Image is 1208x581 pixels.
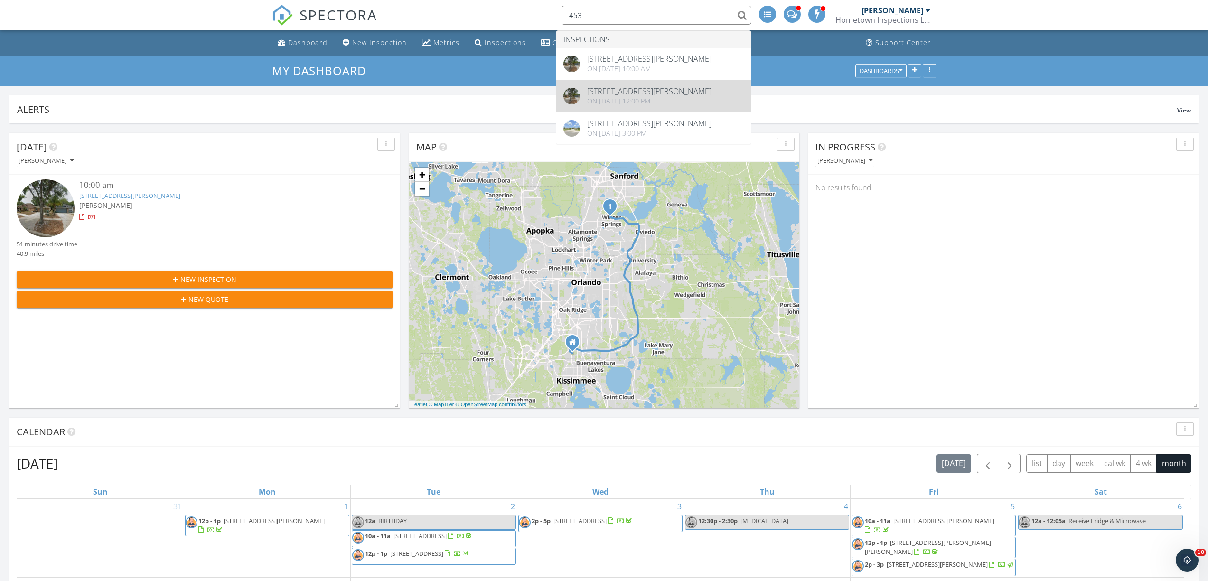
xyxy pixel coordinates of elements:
span: 2p - 5p [532,516,551,525]
a: Go to September 2, 2025 [509,499,517,514]
div: [STREET_ADDRESS][PERSON_NAME] [587,87,712,95]
span: 10a - 11a [865,516,890,525]
div: 51 minutes drive time [17,240,77,249]
a: © OpenStreetMap contributors [456,402,526,407]
a: © MapTiler [429,402,454,407]
a: [STREET_ADDRESS][PERSON_NAME] On [DATE] 12:00 pm [556,80,751,112]
button: [PERSON_NAME] [815,155,874,168]
img: beard.png [852,516,864,528]
span: 10 [1195,549,1206,556]
a: Leaflet [412,402,427,407]
span: [STREET_ADDRESS] [553,516,607,525]
span: Calendar [17,425,65,438]
input: Search everything... [562,6,751,25]
a: SPECTORA [272,13,377,33]
a: 12p - 1p [STREET_ADDRESS][PERSON_NAME][PERSON_NAME] [865,538,991,556]
button: week [1070,454,1099,473]
a: Zoom in [415,168,429,182]
td: Go to September 3, 2025 [517,499,684,578]
div: On [DATE] 10:00 am [587,65,712,73]
img: beard.png [352,549,364,561]
div: Support Center [875,38,931,47]
img: beard.png [685,516,697,528]
a: 2p - 5p [STREET_ADDRESS] [532,516,634,525]
img: beard.png [1019,516,1030,528]
a: Friday [927,485,941,498]
span: [STREET_ADDRESS][PERSON_NAME] [893,516,994,525]
a: Go to September 6, 2025 [1176,499,1184,514]
div: On [DATE] 3:00 pm [587,130,712,137]
div: Dashboards [860,67,902,74]
a: 2p - 3p [STREET_ADDRESS][PERSON_NAME] [865,560,1015,569]
img: streetview [563,56,580,72]
button: New Quote [17,291,393,308]
a: 2p - 5p [STREET_ADDRESS] [518,515,683,532]
span: [STREET_ADDRESS] [393,532,447,540]
span: 10a - 11a [365,532,391,540]
div: | [409,401,529,409]
span: 12p - 1p [198,516,221,525]
div: Inspections [485,38,526,47]
a: Saturday [1093,485,1109,498]
span: 12a [365,516,375,525]
a: Zoom out [415,182,429,196]
div: On [DATE] 12:00 pm [587,97,712,105]
a: 12p - 1p [STREET_ADDRESS][PERSON_NAME] [198,516,325,534]
img: beard.png [352,532,364,544]
a: Go to August 31, 2025 [171,499,184,514]
button: Previous month [977,454,999,473]
a: Support Center [862,34,935,52]
img: streetview [563,88,580,104]
a: Go to September 5, 2025 [1009,499,1017,514]
span: 12a - 12:05a [1031,516,1066,525]
div: 13978 Osprey Links Rd, Orlando FL 32837 [572,342,578,347]
div: New Inspection [352,38,407,47]
div: 10:00 am [79,179,361,191]
a: Dashboard [274,34,331,52]
li: Inspections [556,31,751,48]
img: beard.png [186,516,197,528]
a: Go to September 3, 2025 [675,499,684,514]
a: Contacts [537,34,588,52]
a: 10:00 am [STREET_ADDRESS][PERSON_NAME] [PERSON_NAME] 51 minutes drive time 40.9 miles [17,179,393,258]
a: 12p - 1p [STREET_ADDRESS] [352,548,516,565]
button: Next month [999,454,1021,473]
a: [STREET_ADDRESS][PERSON_NAME] On [DATE] 10:00 am [556,48,751,80]
button: list [1026,454,1048,473]
span: Receive Fridge & Microwave [1068,516,1146,525]
span: SPECTORA [300,5,377,25]
div: 40.9 miles [17,249,77,258]
a: New Inspection [339,34,411,52]
i: 1 [608,204,612,210]
span: New Inspection [180,274,236,284]
button: New Inspection [17,271,393,288]
div: Contacts [552,38,584,47]
img: beard.png [852,538,864,550]
td: Go to August 31, 2025 [17,499,184,578]
button: 4 wk [1130,454,1157,473]
div: No results found [808,175,1199,200]
button: [PERSON_NAME] [17,155,75,168]
span: 12:30p - 2:30p [698,516,738,525]
a: Go to September 1, 2025 [342,499,350,514]
span: [STREET_ADDRESS][PERSON_NAME] [224,516,325,525]
div: [STREET_ADDRESS][PERSON_NAME] [587,120,712,127]
span: [STREET_ADDRESS][PERSON_NAME] [887,560,988,569]
span: [DATE] [17,141,47,153]
span: [PERSON_NAME] [79,201,132,210]
img: streetview [563,120,580,137]
span: Map [416,141,437,153]
a: 12p - 1p [STREET_ADDRESS][PERSON_NAME] [185,515,349,536]
a: Monday [257,485,278,498]
button: cal wk [1099,454,1131,473]
a: [STREET_ADDRESS][PERSON_NAME] [79,191,180,200]
a: 10a - 11a [STREET_ADDRESS] [352,530,516,547]
a: Tuesday [425,485,442,498]
a: Inspections [471,34,530,52]
div: [PERSON_NAME] [817,158,872,164]
span: View [1177,106,1191,114]
a: 10a - 11a [STREET_ADDRESS][PERSON_NAME] [865,516,994,534]
img: beard.png [519,516,531,528]
div: Alerts [17,103,1177,116]
td: Go to September 5, 2025 [851,499,1017,578]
